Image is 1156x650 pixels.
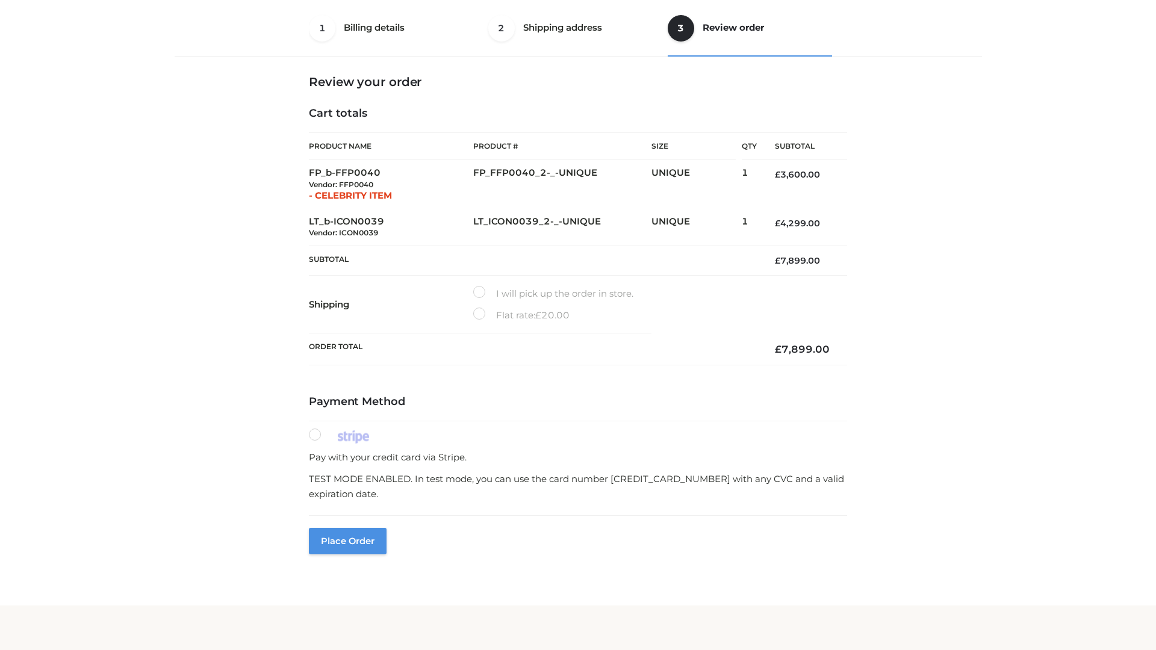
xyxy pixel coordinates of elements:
p: TEST MODE ENABLED. In test mode, you can use the card number [CREDIT_CARD_NUMBER] with any CVC an... [309,471,847,502]
th: Shipping [309,276,473,333]
th: Product # [473,132,651,160]
td: LT_b-ICON0039 [309,209,473,246]
span: £ [775,255,780,266]
bdi: 7,899.00 [775,343,830,355]
span: £ [775,169,780,180]
p: Pay with your credit card via Stripe. [309,450,847,465]
bdi: 7,899.00 [775,255,820,266]
td: LT_ICON0039_2-_-UNIQUE [473,209,651,246]
bdi: 3,600.00 [775,169,820,180]
span: - CELEBRITY ITEM [309,190,392,201]
td: 1 [742,160,757,209]
th: Size [651,133,736,160]
td: UNIQUE [651,209,742,246]
span: £ [775,218,780,229]
td: FP_b-FFP0040 [309,160,473,209]
td: FP_FFP0040_2-_-UNIQUE [473,160,651,209]
h4: Cart totals [309,107,847,120]
small: Vendor: FFP0040 [309,180,373,189]
label: Flat rate: [473,308,570,323]
label: I will pick up the order in store. [473,286,633,302]
th: Subtotal [309,246,757,276]
small: Vendor: ICON0039 [309,228,378,237]
span: £ [535,309,541,321]
th: Qty [742,132,757,160]
bdi: 4,299.00 [775,218,820,229]
th: Product Name [309,132,473,160]
td: UNIQUE [651,160,742,209]
th: Subtotal [757,133,847,160]
bdi: 20.00 [535,309,570,321]
button: Place order [309,528,387,554]
span: £ [775,343,782,355]
th: Order Total [309,333,757,365]
td: 1 [742,209,757,246]
h3: Review your order [309,75,847,89]
h4: Payment Method [309,395,847,409]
